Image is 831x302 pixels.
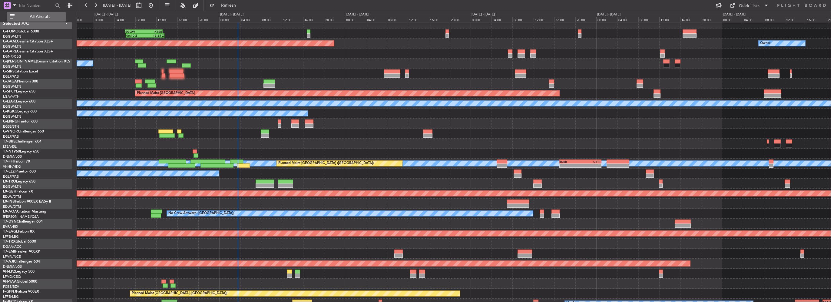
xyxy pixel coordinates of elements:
div: 08:00 [512,17,533,22]
a: EDLW/DTM [3,204,21,209]
div: 00:00 [94,17,114,22]
span: G-GAAL [3,40,17,43]
a: EGLF/FAB [3,134,19,139]
a: EGGW/LTN [3,34,21,39]
div: [DATE] - [DATE] [220,12,243,17]
a: G-VNORChallenger 650 [3,130,44,133]
span: All Aircraft [16,15,64,19]
a: EDLW/DTM [3,194,21,199]
div: 04:00 [366,17,387,22]
div: [DATE] - [DATE] [346,12,369,17]
span: [DATE] - [DATE] [103,3,131,8]
span: T7-EMI [3,250,15,253]
a: G-ENRGPraetor 600 [3,120,38,123]
div: 08:00 [638,17,659,22]
div: 12:00 [282,17,303,22]
div: Owner [760,39,770,48]
div: 20:00 [73,17,94,22]
span: LX-INB [3,200,15,203]
a: LX-GBHFalcon 7X [3,190,33,193]
div: 04:00 [492,17,512,22]
span: G-KGKG [3,110,17,113]
div: 16:00 [680,17,701,22]
div: 08:00 [387,17,408,22]
a: EGSS/STN [3,124,19,129]
span: 9H-LPZ [3,270,15,273]
a: T7-TRXGlobal 6500 [3,240,36,243]
a: LFMN/NCE [3,254,21,259]
div: 20:00 [701,17,722,22]
div: 04:00 [240,17,261,22]
a: T7-N1960Legacy 650 [3,150,39,153]
a: G-SPCYLegacy 650 [3,90,35,93]
span: T7-FFI [3,160,14,163]
div: 00:00 [722,17,743,22]
span: G-JAGA [3,80,17,83]
div: 20:00 [450,17,471,22]
div: 04:00 [114,17,135,22]
div: 20:00 [575,17,596,22]
span: G-SIRS [3,70,15,73]
div: 08:00 [261,17,282,22]
div: 12:00 [659,17,680,22]
input: Trip Number [18,1,53,10]
a: LGAV/ATH [3,94,19,99]
span: G-FOMO [3,30,18,33]
span: T7-DYN [3,220,17,223]
span: G-ENRG [3,120,17,123]
span: T7-EAGL [3,230,18,233]
a: G-SIRSCitation Excel [3,70,38,73]
a: LFPB/LBG [3,234,19,239]
div: 00:00 [345,17,366,22]
div: Quick Links [739,3,760,9]
div: Planned Maint [GEOGRAPHIC_DATA] [137,89,195,98]
a: T7-BREChallenger 604 [3,140,41,143]
a: G-GAALCessna Citation XLS+ [3,40,53,43]
div: KTEB [144,30,162,33]
a: T7-DYNChallenger 604 [3,220,43,223]
span: G-VNOR [3,130,18,133]
a: LFPB/LBG [3,294,19,299]
button: Quick Links [727,1,772,10]
span: LX-TRO [3,180,16,183]
a: EGGW/LTN [3,184,21,189]
a: T7-EMIHawker 900XP [3,250,40,253]
div: RJBB [560,160,580,163]
a: T7-LZZIPraetor 600 [3,170,36,173]
a: 9H-LPZLegacy 500 [3,270,35,273]
a: T7-FFIFalcon 7X [3,160,30,163]
span: LX-AOA [3,210,17,213]
a: EGGW/LTN [3,64,21,69]
span: G-GARE [3,50,17,53]
div: [DATE] - [DATE] [472,12,495,17]
div: 16:00 [177,17,198,22]
button: Refresh [207,1,243,10]
a: LFMD/CEQ [3,274,21,279]
a: LX-TROLegacy 650 [3,180,35,183]
div: Planned Maint [GEOGRAPHIC_DATA] ([GEOGRAPHIC_DATA]) [132,289,227,298]
span: T7-BRE [3,140,15,143]
div: 16:00 [303,17,324,22]
div: 13:35 Z [145,34,164,37]
div: 16:00 [429,17,450,22]
a: F-GPNJFalcon 900EX [3,290,39,294]
a: T7-EAGLFalcon 8X [3,230,35,233]
a: EGLF/FAB [3,74,19,79]
a: G-LEGCLegacy 600 [3,100,35,103]
a: LX-INBFalcon 900EX EASy II [3,200,51,203]
a: EGNR/CEG [3,54,21,59]
button: All Aircraft [7,12,66,22]
span: T7-LZZI [3,170,15,173]
a: 9H-YAAGlobal 5000 [3,280,37,284]
a: G-[PERSON_NAME]Cessna Citation XLS [3,60,70,63]
span: G-LEGC [3,100,16,103]
div: 12:00 [785,17,806,22]
a: VHHH/HKG [3,164,21,169]
div: 12:00 [408,17,429,22]
div: 00:00 [596,17,617,22]
a: EGLF/FAB [3,174,19,179]
div: 20:00 [198,17,219,22]
span: F-GPNJ [3,290,16,294]
a: G-GARECessna Citation XLS+ [3,50,53,53]
div: 04:00 [617,17,638,22]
